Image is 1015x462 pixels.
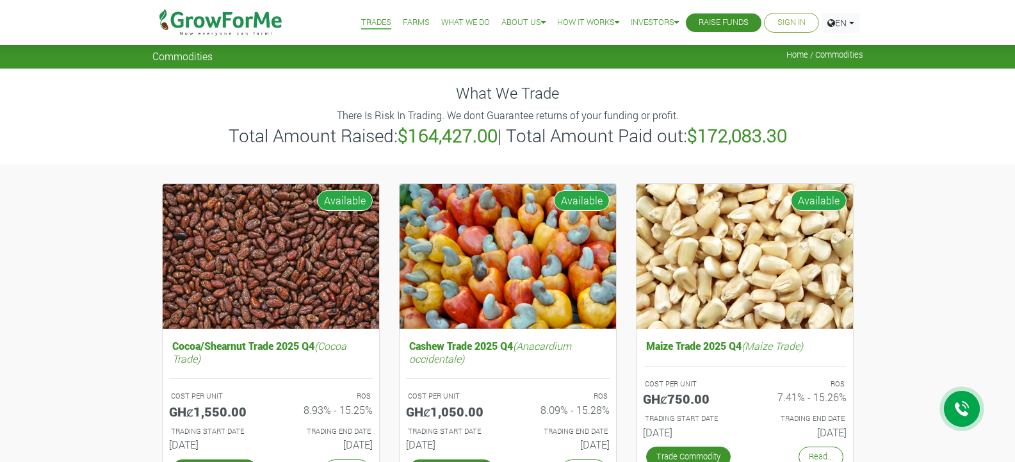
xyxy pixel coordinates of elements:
[408,391,496,402] p: COST PER UNIT
[280,404,373,416] h6: 8.93% - 15.25%
[643,336,847,443] a: Maize Trade 2025 Q4(Maize Trade) COST PER UNIT GHȼ750.00 ROS 7.41% - 15.26% TRADING START DATE [D...
[171,426,259,437] p: Estimated Trading Start Date
[406,336,610,367] h5: Cashew Trade 2025 Q4
[645,379,733,390] p: COST PER UNIT
[786,50,863,60] span: Home / Commodities
[406,336,610,456] a: Cashew Trade 2025 Q4(Anacardium occidentale) COST PER UNIT GHȼ1,050.00 ROS 8.09% - 15.28% TRADING...
[169,438,261,450] h6: [DATE]
[791,190,847,211] span: Available
[742,339,803,352] i: (Maize Trade)
[282,391,371,402] p: ROS
[643,336,847,355] h5: Maize Trade 2025 Q4
[398,124,498,147] b: $164,427.00
[441,16,490,29] a: What We Do
[501,16,546,29] a: About Us
[643,426,735,438] h6: [DATE]
[699,16,749,29] a: Raise Funds
[631,16,679,29] a: Investors
[172,339,346,365] i: (Cocoa Trade)
[152,84,863,103] h4: What We Trade
[754,391,847,403] h6: 7.41% - 15.26%
[406,404,498,419] h5: GHȼ1,050.00
[280,438,373,450] h6: [DATE]
[169,336,373,367] h5: Cocoa/Shearnut Trade 2025 Q4
[637,184,853,329] img: growforme image
[643,391,735,406] h5: GHȼ750.00
[756,379,845,390] p: ROS
[822,13,860,33] a: EN
[282,426,371,437] p: Estimated Trading End Date
[519,391,608,402] p: ROS
[361,16,391,29] a: Trades
[754,426,847,438] h6: [DATE]
[163,184,379,329] img: growforme image
[154,125,861,147] h3: Total Amount Raised: | Total Amount Paid out:
[645,413,733,424] p: Estimated Trading Start Date
[756,413,845,424] p: Estimated Trading End Date
[317,190,373,211] span: Available
[169,404,261,419] h5: GHȼ1,550.00
[400,184,616,329] img: growforme image
[403,16,430,29] a: Farms
[517,438,610,450] h6: [DATE]
[409,339,571,365] i: (Anacardium occidentale)
[169,336,373,456] a: Cocoa/Shearnut Trade 2025 Q4(Cocoa Trade) COST PER UNIT GHȼ1,550.00 ROS 8.93% - 15.25% TRADING ST...
[557,16,619,29] a: How it Works
[154,108,861,123] p: There Is Risk In Trading. We dont Guarantee returns of your funding or profit.
[408,426,496,437] p: Estimated Trading Start Date
[406,438,498,450] h6: [DATE]
[152,50,213,62] span: Commodities
[519,426,608,437] p: Estimated Trading End Date
[171,391,259,402] p: COST PER UNIT
[777,16,806,29] a: Sign In
[517,404,610,416] h6: 8.09% - 15.28%
[687,124,787,147] b: $172,083.30
[554,190,610,211] span: Available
